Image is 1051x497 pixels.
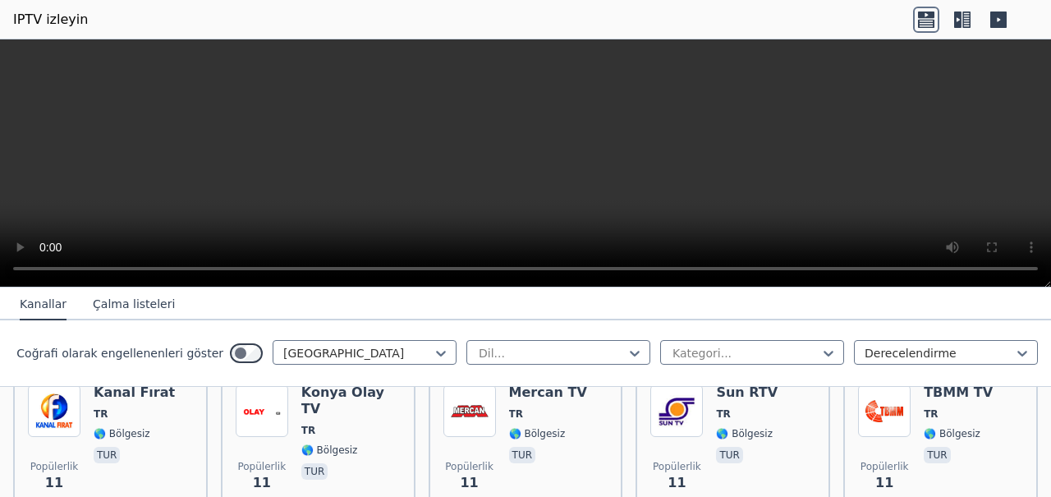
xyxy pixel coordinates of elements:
[650,384,703,437] img: Sun RTV
[20,289,67,320] button: Kanallar
[460,475,478,490] font: 11
[719,449,739,461] font: tur
[653,461,701,472] font: Popülerlik
[445,461,493,472] font: Popülerlik
[30,461,79,472] font: Popülerlik
[94,384,175,400] font: Kanal Fırat
[716,428,773,439] font: 🌎 Bölgesiz
[509,384,587,400] font: Mercan TV
[716,384,778,400] font: Sun RTV
[28,384,80,437] img: Kanal Firat
[94,428,150,439] font: 🌎 Bölgesiz
[236,384,288,437] img: Konya Olay TV
[443,384,496,437] img: Mercan TV
[94,408,108,420] font: TR
[858,384,911,437] img: TBMM TV
[93,297,175,311] font: Çalma listeleri
[668,475,686,490] font: 11
[509,428,566,439] font: 🌎 Bölgesiz
[20,297,67,311] font: Kanallar
[927,449,947,461] font: tur
[253,475,271,490] font: 11
[861,461,909,472] font: Popülerlik
[716,408,730,420] font: TR
[45,475,63,490] font: 11
[509,408,523,420] font: TR
[13,12,88,27] font: IPTV izleyin
[93,289,175,320] button: Çalma listeleri
[924,428,980,439] font: 🌎 Bölgesiz
[301,425,315,436] font: TR
[512,449,532,461] font: tur
[237,461,286,472] font: Popülerlik
[305,466,324,477] font: tur
[924,408,938,420] font: TR
[301,384,384,416] font: Konya Olay TV
[16,347,223,360] font: Coğrafi olarak engellenenleri göster
[875,475,893,490] font: 11
[924,384,993,400] font: TBMM TV
[13,10,88,30] a: IPTV izleyin
[301,444,358,456] font: 🌎 Bölgesiz
[97,449,117,461] font: tur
